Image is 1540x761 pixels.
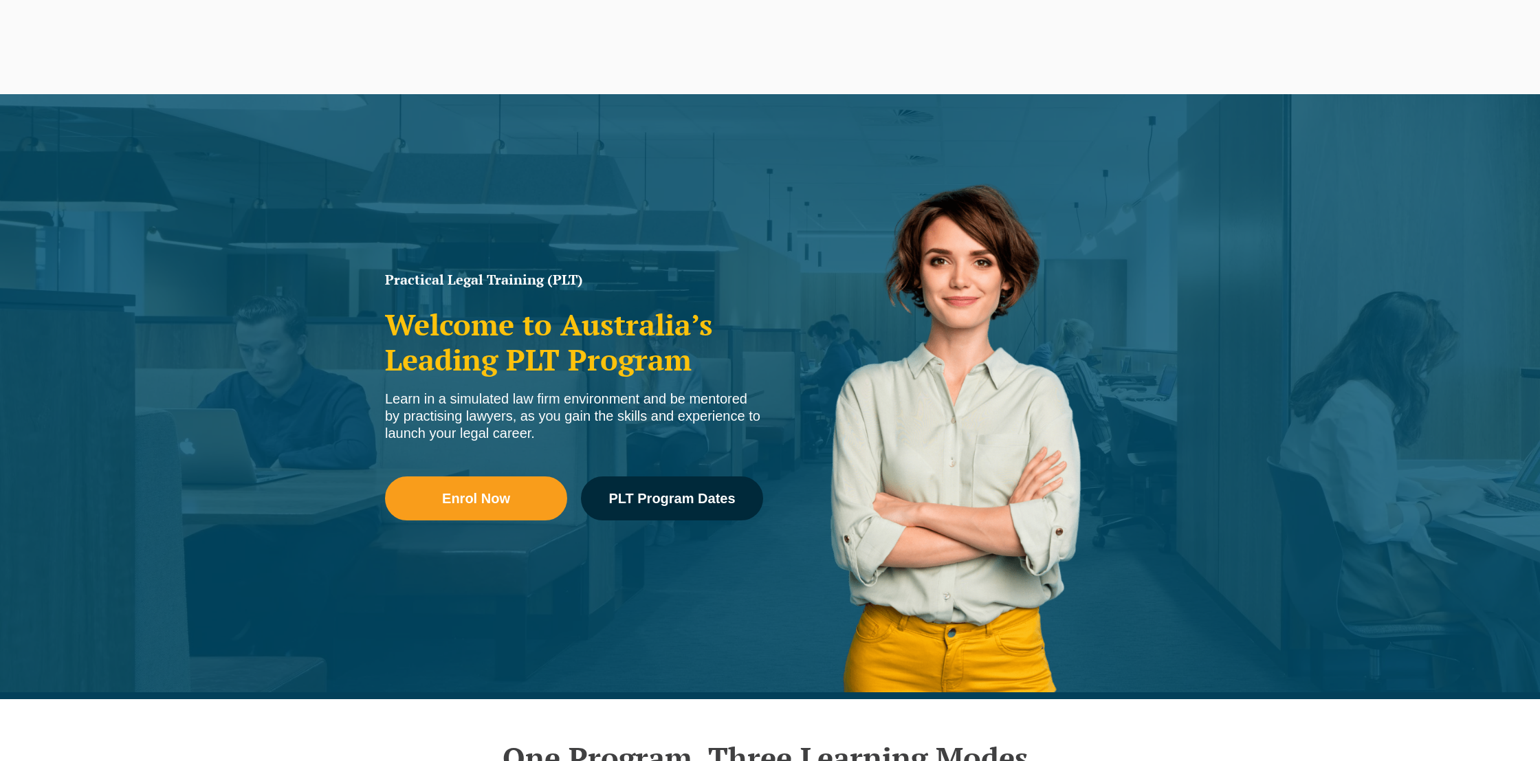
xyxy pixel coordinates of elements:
span: PLT Program Dates [608,492,735,505]
h1: Practical Legal Training (PLT) [385,273,763,287]
a: PLT Program Dates [581,476,763,520]
a: Enrol Now [385,476,567,520]
span: Enrol Now [442,492,510,505]
div: Learn in a simulated law firm environment and be mentored by practising lawyers, as you gain the ... [385,390,763,442]
h2: Welcome to Australia’s Leading PLT Program [385,307,763,377]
